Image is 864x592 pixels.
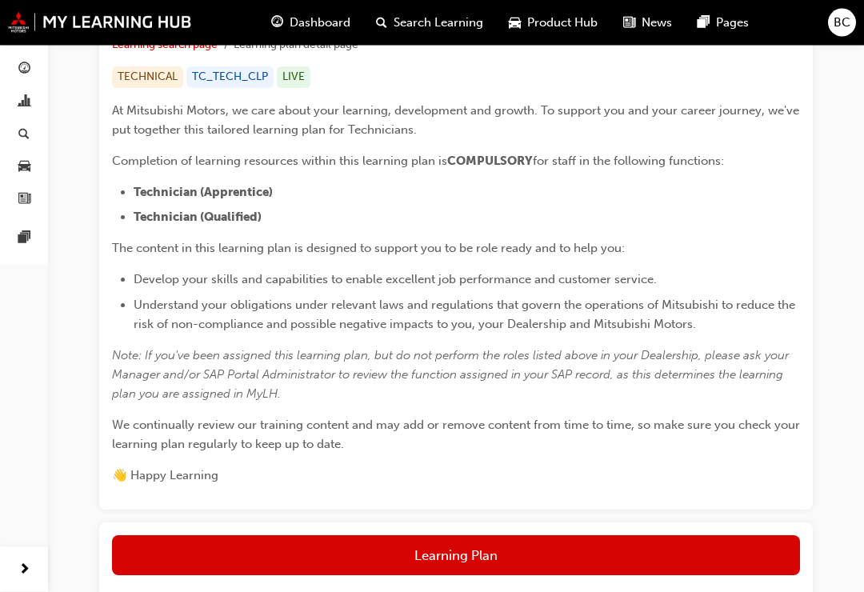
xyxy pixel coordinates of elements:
[642,14,672,32] span: News
[134,298,798,332] span: Understand your obligations under relevant laws and regulations that govern the operations of Mit...
[527,14,598,32] span: Product Hub
[363,6,496,39] a: search-iconSearch Learning
[18,127,30,142] span: search-icon
[112,67,183,89] div: TECHNICAL
[112,242,625,256] span: The content in this learning plan is designed to support you to be role ready and to help you:
[623,13,635,33] span: news-icon
[447,154,533,169] span: COMPULSORY
[18,560,30,580] span: next-icon
[685,6,762,39] a: pages-iconPages
[112,349,792,402] span: Note: If you've been assigned this learning plan, but do not perform the roles listed above in yo...
[394,14,483,32] span: Search Learning
[698,13,710,33] span: pages-icon
[18,62,30,77] span: guage-icon
[716,14,749,32] span: Pages
[234,37,358,55] li: Learning plan detail page
[186,67,274,89] div: TC_TECH_CLP
[258,6,363,39] a: guage-iconDashboard
[112,104,802,138] span: At Mitsubishi Motors, we care about your learning, development and growth. To support you and you...
[18,192,30,206] span: news-icon
[828,9,856,37] button: BC
[277,67,310,89] div: LIVE
[134,273,657,287] span: Develop your skills and capabilities to enable excellent job performance and customer service.
[112,536,800,576] button: Learning Plan
[496,6,610,39] a: car-iconProduct Hub
[610,6,685,39] a: news-iconNews
[134,186,273,200] span: Technician (Apprentice)
[834,14,850,32] span: BC
[271,13,283,33] span: guage-icon
[18,160,30,174] span: car-icon
[112,469,218,483] span: 👋 Happy Learning
[134,210,262,225] span: Technician (Qualified)
[112,38,218,52] a: Learning search page
[18,95,30,110] span: chart-icon
[112,154,447,169] span: Completion of learning resources within this learning plan is
[376,13,387,33] span: search-icon
[509,13,521,33] span: car-icon
[112,418,803,452] span: We continually review our training content and may add or remove content from time to time, so ma...
[8,12,192,33] img: mmal
[290,14,350,32] span: Dashboard
[533,154,724,169] span: for staff in the following functions:
[18,231,30,246] span: pages-icon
